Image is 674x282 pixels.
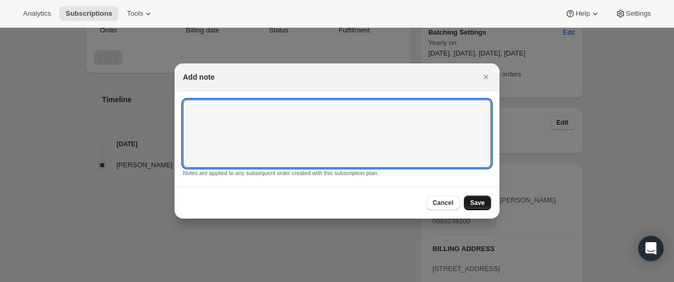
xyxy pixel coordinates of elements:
button: Settings [609,6,657,21]
button: Help [559,6,606,21]
h2: Add note [183,72,215,82]
button: Cancel [427,196,460,210]
button: Close [479,70,493,84]
button: Save [464,196,491,210]
span: Cancel [433,199,453,207]
span: Save [470,199,485,207]
span: Analytics [23,9,51,18]
button: Subscriptions [59,6,118,21]
small: Notes are applied to any subsequent order created with this subscription plan. [183,170,378,176]
span: Settings [626,9,651,18]
span: Help [575,9,590,18]
button: Analytics [17,6,57,21]
span: Subscriptions [66,9,112,18]
button: Tools [121,6,160,21]
span: Tools [127,9,143,18]
div: Open Intercom Messenger [638,236,664,261]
